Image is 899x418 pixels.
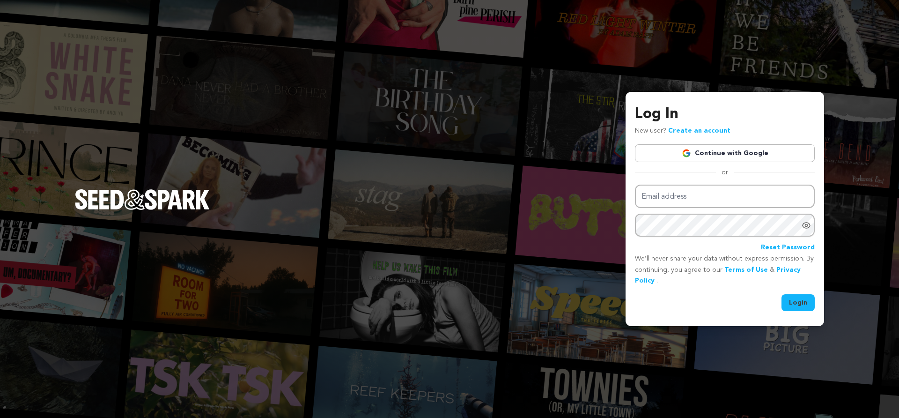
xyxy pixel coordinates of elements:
[781,294,815,311] button: Login
[802,221,811,230] a: Show password as plain text. Warning: this will display your password on the screen.
[635,185,815,209] input: Email address
[668,127,730,134] a: Create an account
[75,189,210,229] a: Seed&Spark Homepage
[761,242,815,254] a: Reset Password
[635,254,815,287] p: We’ll never share your data without express permission. By continuing, you agree to our & .
[635,126,730,137] p: New user?
[716,168,734,177] span: or
[635,103,815,126] h3: Log In
[682,149,691,158] img: Google logo
[75,189,210,210] img: Seed&Spark Logo
[635,144,815,162] a: Continue with Google
[724,267,768,273] a: Terms of Use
